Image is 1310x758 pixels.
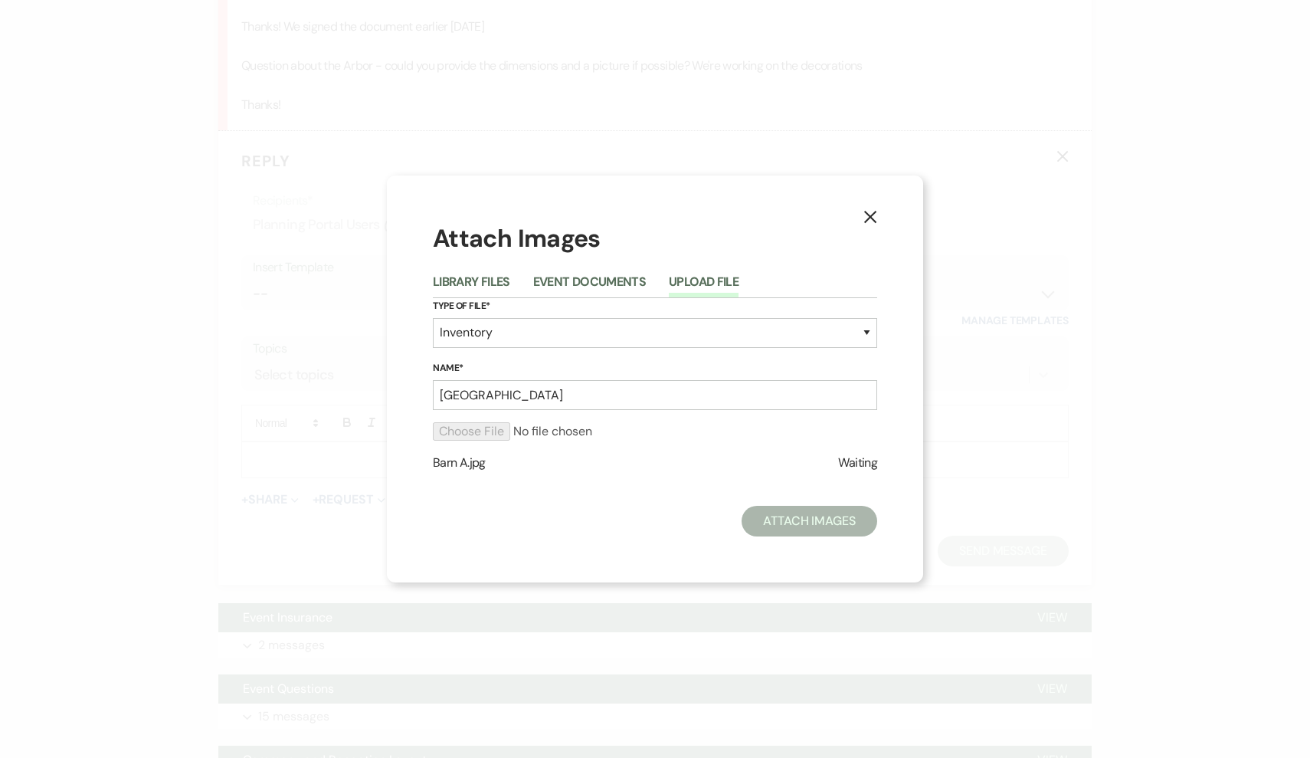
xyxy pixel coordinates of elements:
button: Library Files [433,276,510,297]
span: Barn A.jpg [433,454,486,471]
span: Waiting [838,453,877,473]
button: Upload File [669,276,739,297]
button: Event Documents [533,276,646,297]
button: Attach Images [742,506,877,537]
label: Name* [433,360,877,377]
label: Type of File* [433,298,877,315]
h1: Attach Images [433,221,877,256]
